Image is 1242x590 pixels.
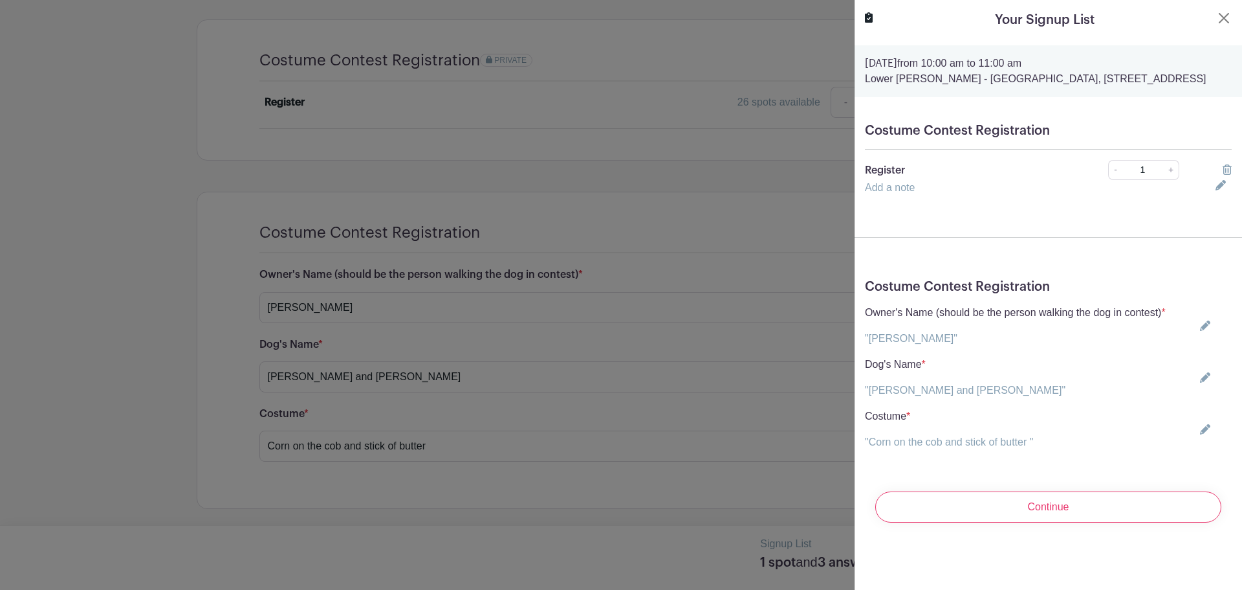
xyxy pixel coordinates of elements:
[865,182,915,193] a: Add a note
[865,385,1065,396] a: "[PERSON_NAME] and [PERSON_NAME]"
[875,492,1221,523] input: Continue
[1108,160,1122,180] a: -
[865,409,1033,424] p: Costume
[1163,160,1179,180] a: +
[865,56,1232,71] p: from 10:00 am to 11:00 am
[1216,10,1232,26] button: Close
[995,10,1095,30] h5: Your Signup List
[865,71,1232,87] p: Lower [PERSON_NAME] - [GEOGRAPHIC_DATA], [STREET_ADDRESS]
[865,437,1033,448] a: "Corn on the cob and stick of butter "
[865,305,1166,321] p: Owner's Name (should be the person walking the dog in contest)
[865,357,1065,372] p: Dog's Name
[865,123,1232,139] h5: Costume Contest Registration
[865,279,1232,295] h5: Costume Contest Registration
[865,333,957,344] a: "[PERSON_NAME]"
[865,58,897,69] strong: [DATE]
[865,163,1073,178] p: Register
